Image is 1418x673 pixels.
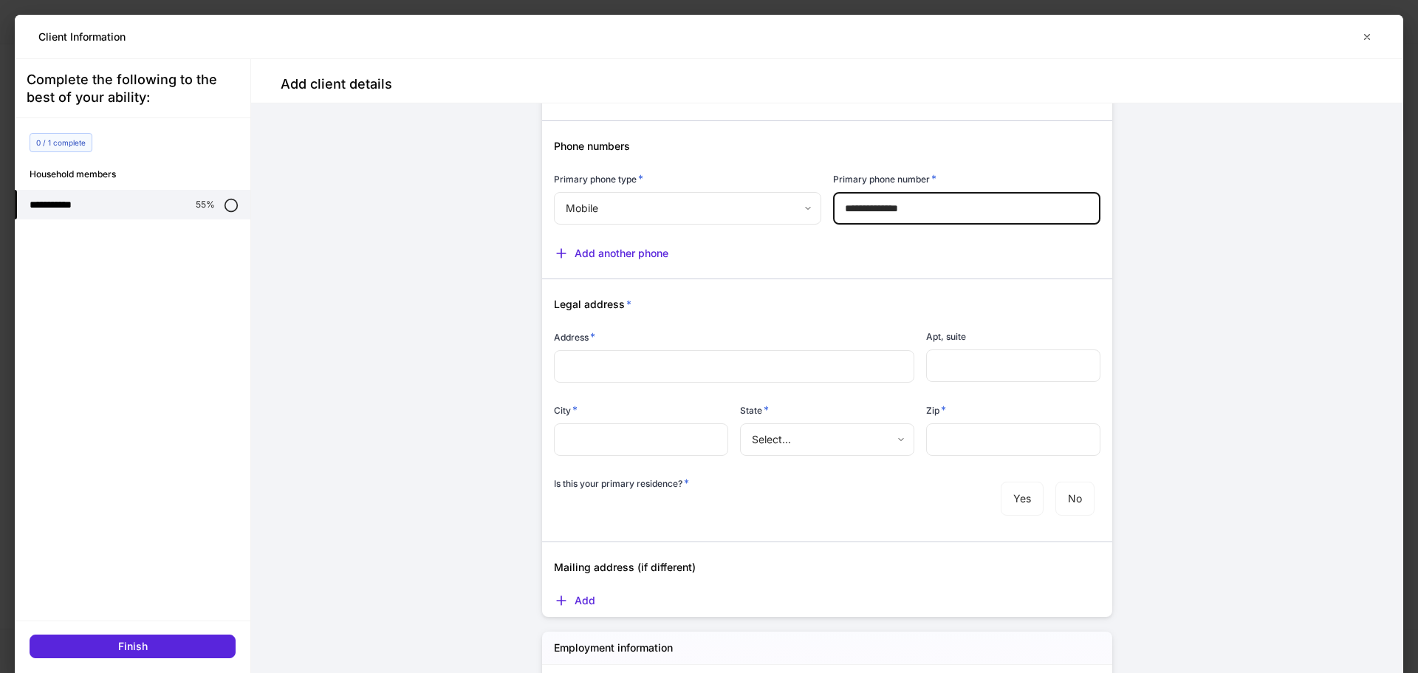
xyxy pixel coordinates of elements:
[740,423,914,456] div: Select...
[554,329,595,344] h6: Address
[926,403,946,417] h6: Zip
[554,476,689,491] h6: Is this your primary residence?
[30,133,92,152] div: 0 / 1 complete
[30,167,250,181] h6: Household members
[542,279,1100,312] div: Legal address
[554,192,821,225] div: Mobile
[30,635,236,658] button: Finish
[542,542,1100,575] div: Mailing address (if different)
[833,171,936,186] h6: Primary phone number
[554,403,578,417] h6: City
[554,246,668,261] button: Add another phone
[926,329,966,344] h6: Apt, suite
[554,593,595,608] button: Add
[554,640,673,655] h5: Employment information
[281,75,392,93] h4: Add client details
[27,71,239,106] div: Complete the following to the best of your ability:
[196,199,215,211] p: 55%
[38,30,126,44] h5: Client Information
[554,171,643,186] h6: Primary phone type
[542,121,1100,154] div: Phone numbers
[118,641,148,652] div: Finish
[740,403,769,417] h6: State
